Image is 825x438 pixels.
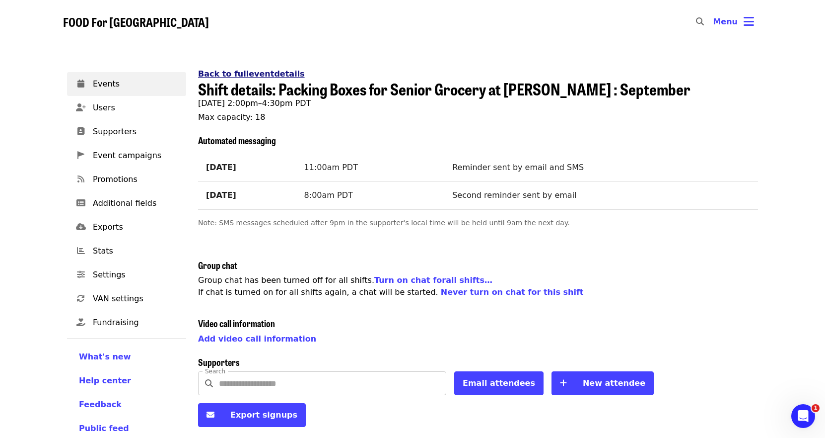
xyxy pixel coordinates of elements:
[206,410,214,420] i: envelope icon
[198,317,275,330] span: Video call information
[67,215,186,239] a: Exports
[93,197,178,209] span: Additional fields
[79,423,174,435] a: Public feed
[93,102,178,114] span: Users
[198,77,690,100] span: Shift details: Packing Boxes for Senior Grocery at [PERSON_NAME] : September
[791,404,815,428] iframe: Intercom live chat
[79,352,131,361] span: What's new
[77,175,84,184] i: rss icon
[77,270,85,279] i: sliders-h icon
[93,174,178,185] span: Promotions
[76,198,85,208] i: list-alt icon
[63,15,209,29] a: FOOD For [GEOGRAPHIC_DATA]
[198,111,758,123] p: Max capacity: 18
[551,371,654,395] button: New attendee
[67,263,186,287] a: Settings
[79,424,129,433] span: Public feed
[812,404,820,412] span: 1
[63,13,209,30] span: FOOD For [GEOGRAPHIC_DATA]
[93,317,178,329] span: Fundraising
[77,79,84,88] i: calendar icon
[198,403,306,427] button: Export signups
[77,294,85,303] i: sync icon
[198,69,305,79] a: Back to fulleventdetails
[206,190,236,200] strong: [DATE]
[696,17,704,26] i: search icon
[713,17,738,26] span: Menu
[77,151,84,160] i: pennant icon
[67,96,186,120] a: Users
[205,368,225,374] label: Search
[67,168,186,191] a: Promotions
[454,371,544,395] button: Email attendees
[444,154,758,181] td: Reminder sent by email and SMS
[198,275,584,297] span: Group chat has been turned off for all shifts . If chat is turned on for all shifts again, a chat...
[198,97,758,109] p: [DATE] 2:00pm–4:30pm PDT
[67,191,186,215] a: Additional fields
[219,371,446,395] input: Search
[560,378,567,388] i: plus icon
[304,190,353,200] span: 8:00am PDT
[198,259,237,271] span: Group chat
[79,376,131,385] span: Help center
[93,269,178,281] span: Settings
[79,375,174,387] a: Help center
[198,134,276,147] span: Automated messaging
[583,378,645,388] span: New attendee
[441,286,584,298] button: Never turn on chat for this shift
[77,127,85,136] i: address-book icon
[198,355,240,368] span: Supporters
[205,379,213,388] i: search icon
[93,293,178,305] span: VAN settings
[374,275,492,285] a: Turn on chat forall shifts…
[198,334,316,344] a: Add video call information
[705,10,762,34] button: Toggle account menu
[463,378,535,388] span: Email attendees
[67,144,186,168] a: Event campaigns
[76,318,85,327] i: hand-holding-heart icon
[67,239,186,263] a: Stats
[67,287,186,311] a: VAN settings
[710,10,718,34] input: Search
[76,222,86,232] i: cloud-download icon
[93,126,178,138] span: Supporters
[93,150,178,162] span: Event campaigns
[76,103,86,112] i: user-plus icon
[444,181,758,209] td: Second reminder sent by email
[304,163,358,172] span: 11:00am PDT
[79,351,174,363] a: What's new
[93,78,178,90] span: Events
[93,245,178,257] span: Stats
[744,14,754,29] i: bars icon
[198,219,570,227] span: Note: SMS messages scheduled after 9pm in the supporter's local time will be held until 9am the n...
[67,311,186,335] a: Fundraising
[77,246,85,256] i: chart-bar icon
[206,163,236,172] strong: [DATE]
[93,221,178,233] span: Exports
[79,399,122,411] button: Feedback
[67,72,186,96] a: Events
[230,410,297,420] span: Export signups
[67,120,186,144] a: Supporters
